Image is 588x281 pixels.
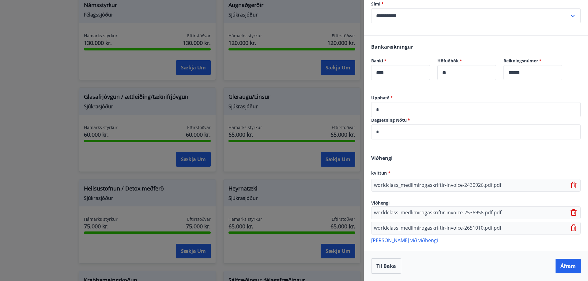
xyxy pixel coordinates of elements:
div: Dagsetning Nótu [371,124,581,139]
span: kvittun [371,170,390,176]
label: Banki [371,58,430,64]
div: Upphæð [371,102,581,117]
p: worldclass_medlimirogaskriftir-invoice-2536958.pdf.pdf [374,209,501,216]
button: Áfram [556,259,581,273]
label: Höfuðbók [437,58,496,64]
label: Dagsetning Nótu [371,117,581,123]
label: Sími [371,1,581,7]
p: [PERSON_NAME] við viðhengi [371,237,581,243]
p: worldclass_medlimirogaskriftir-invoice-2651010.pdf.pdf [374,224,501,232]
label: Reikningsnúmer [503,58,562,64]
button: Til baka [371,258,401,274]
p: worldclass_medlimirogaskriftir-invoice-2430926.pdf.pdf [374,182,501,189]
span: Viðhengi [371,155,393,161]
span: Viðhengi [371,200,390,206]
label: Upphæð [371,95,581,101]
span: Bankareikningur [371,43,413,50]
